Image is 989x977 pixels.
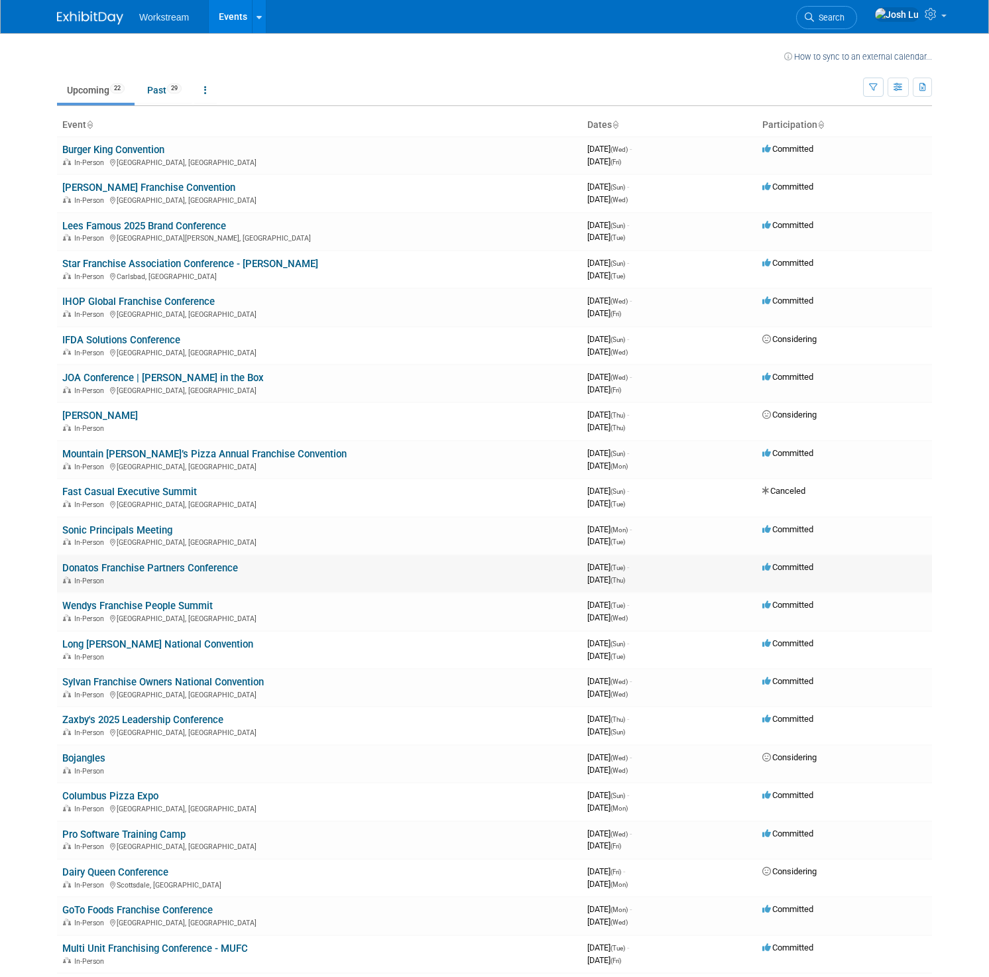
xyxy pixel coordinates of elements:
span: [DATE] [587,156,621,166]
div: [GEOGRAPHIC_DATA], [GEOGRAPHIC_DATA] [62,536,577,547]
span: - [630,524,632,534]
span: [DATE] [587,220,629,230]
span: Committed [762,638,813,648]
span: - [623,866,625,876]
span: - [627,790,629,800]
span: - [627,600,629,610]
span: In-Person [74,538,108,547]
span: [DATE] [587,372,632,382]
span: Committed [762,714,813,724]
img: In-Person Event [63,767,71,774]
span: [DATE] [587,638,629,648]
a: Zaxby's 2025 Leadership Conference [62,714,223,726]
span: In-Person [74,653,108,661]
span: In-Person [74,272,108,281]
span: (Sun) [611,640,625,648]
span: In-Person [74,842,108,851]
img: In-Person Event [63,349,71,355]
div: [GEOGRAPHIC_DATA], [GEOGRAPHIC_DATA] [62,347,577,357]
span: [DATE] [587,689,628,699]
span: Committed [762,600,813,610]
a: Sylvan Franchise Owners National Convention [62,676,264,688]
span: (Thu) [611,424,625,431]
span: (Fri) [611,957,621,964]
span: (Sun) [611,260,625,267]
a: Sort by Participation Type [817,119,824,130]
span: (Tue) [611,538,625,546]
span: [DATE] [587,612,628,622]
span: Committed [762,790,813,800]
th: Dates [582,114,757,137]
span: - [627,334,629,344]
span: - [627,486,629,496]
img: In-Person Event [63,500,71,507]
a: [PERSON_NAME] [62,410,138,422]
span: [DATE] [587,410,629,420]
span: - [627,258,629,268]
a: How to sync to an external calendar... [784,52,932,62]
span: (Wed) [611,767,628,774]
img: In-Person Event [63,842,71,849]
span: - [627,638,629,648]
span: Considering [762,410,817,420]
img: In-Person Event [63,805,71,811]
span: Committed [762,829,813,838]
span: - [627,714,629,724]
div: [GEOGRAPHIC_DATA], [GEOGRAPHIC_DATA] [62,726,577,737]
span: In-Person [74,881,108,890]
div: [GEOGRAPHIC_DATA], [GEOGRAPHIC_DATA] [62,498,577,509]
a: Sonic Principals Meeting [62,524,172,536]
span: Canceled [762,486,805,496]
span: [DATE] [587,955,621,965]
span: Committed [762,258,813,268]
img: In-Person Event [63,919,71,925]
span: [DATE] [587,384,621,394]
span: (Tue) [611,272,625,280]
span: - [630,829,632,838]
img: In-Person Event [63,957,71,964]
a: Mountain [PERSON_NAME]’s Pizza Annual Franchise Convention [62,448,347,460]
span: (Wed) [611,754,628,762]
span: (Tue) [611,653,625,660]
span: In-Person [74,577,108,585]
span: (Fri) [611,868,621,876]
span: - [630,904,632,914]
span: In-Person [74,805,108,813]
div: [GEOGRAPHIC_DATA], [GEOGRAPHIC_DATA] [62,803,577,813]
span: - [627,448,629,458]
span: (Tue) [611,602,625,609]
div: [GEOGRAPHIC_DATA], [GEOGRAPHIC_DATA] [62,461,577,471]
span: In-Person [74,424,108,433]
span: (Fri) [611,310,621,317]
span: (Sun) [611,728,625,736]
span: [DATE] [587,866,625,876]
span: [DATE] [587,308,621,318]
a: Upcoming22 [57,78,135,103]
span: In-Person [74,919,108,927]
th: Participation [757,114,932,137]
span: (Tue) [611,500,625,508]
img: In-Person Event [63,234,71,241]
span: [DATE] [587,422,625,432]
span: [DATE] [587,498,625,508]
span: In-Person [74,349,108,357]
span: 22 [110,84,125,93]
a: Burger King Convention [62,144,164,156]
span: [DATE] [587,714,629,724]
span: (Wed) [611,678,628,685]
span: (Sun) [611,336,625,343]
span: (Tue) [611,234,625,241]
span: (Mon) [611,805,628,812]
img: In-Person Event [63,386,71,393]
a: Lees Famous 2025 Brand Conference [62,220,226,232]
span: [DATE] [587,536,625,546]
span: [DATE] [587,790,629,800]
img: In-Person Event [63,424,71,431]
span: [DATE] [587,258,629,268]
img: In-Person Event [63,538,71,545]
span: [DATE] [587,917,628,927]
span: (Tue) [611,564,625,571]
span: (Mon) [611,463,628,470]
span: In-Person [74,158,108,167]
span: (Wed) [611,614,628,622]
